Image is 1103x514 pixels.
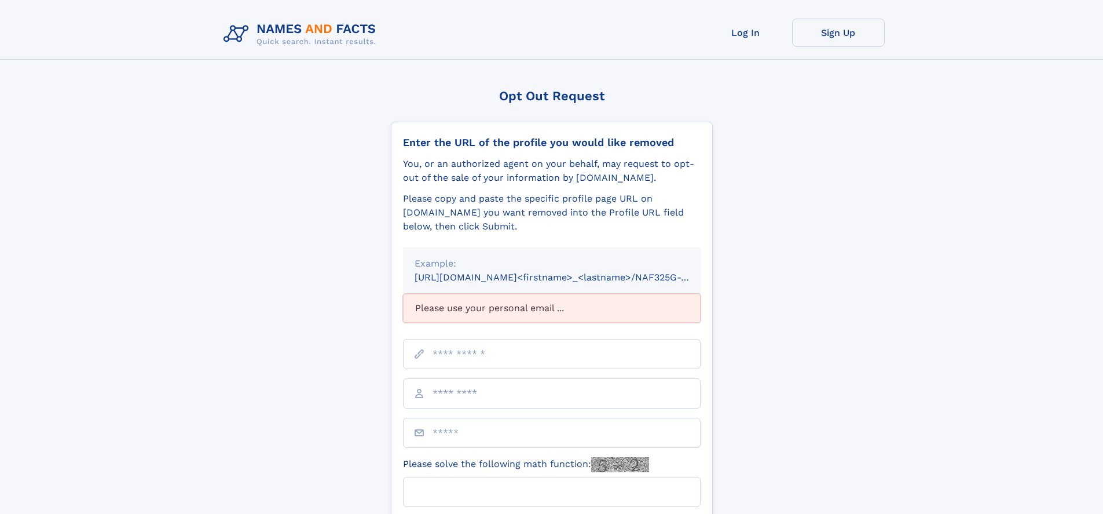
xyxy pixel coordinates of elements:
img: Logo Names and Facts [219,19,386,50]
div: Example: [415,257,689,271]
a: Log In [699,19,792,47]
div: You, or an authorized agent on your behalf, may request to opt-out of the sale of your informatio... [403,157,701,185]
label: Please solve the following math function: [403,457,649,472]
div: Enter the URL of the profile you would like removed [403,136,701,149]
div: Opt Out Request [391,89,713,103]
div: Please copy and paste the specific profile page URL on [DOMAIN_NAME] you want removed into the Pr... [403,192,701,234]
a: Sign Up [792,19,885,47]
div: Please use your personal email ... [403,294,701,323]
small: [URL][DOMAIN_NAME]<firstname>_<lastname>/NAF325G-xxxxxxxx [415,272,723,283]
